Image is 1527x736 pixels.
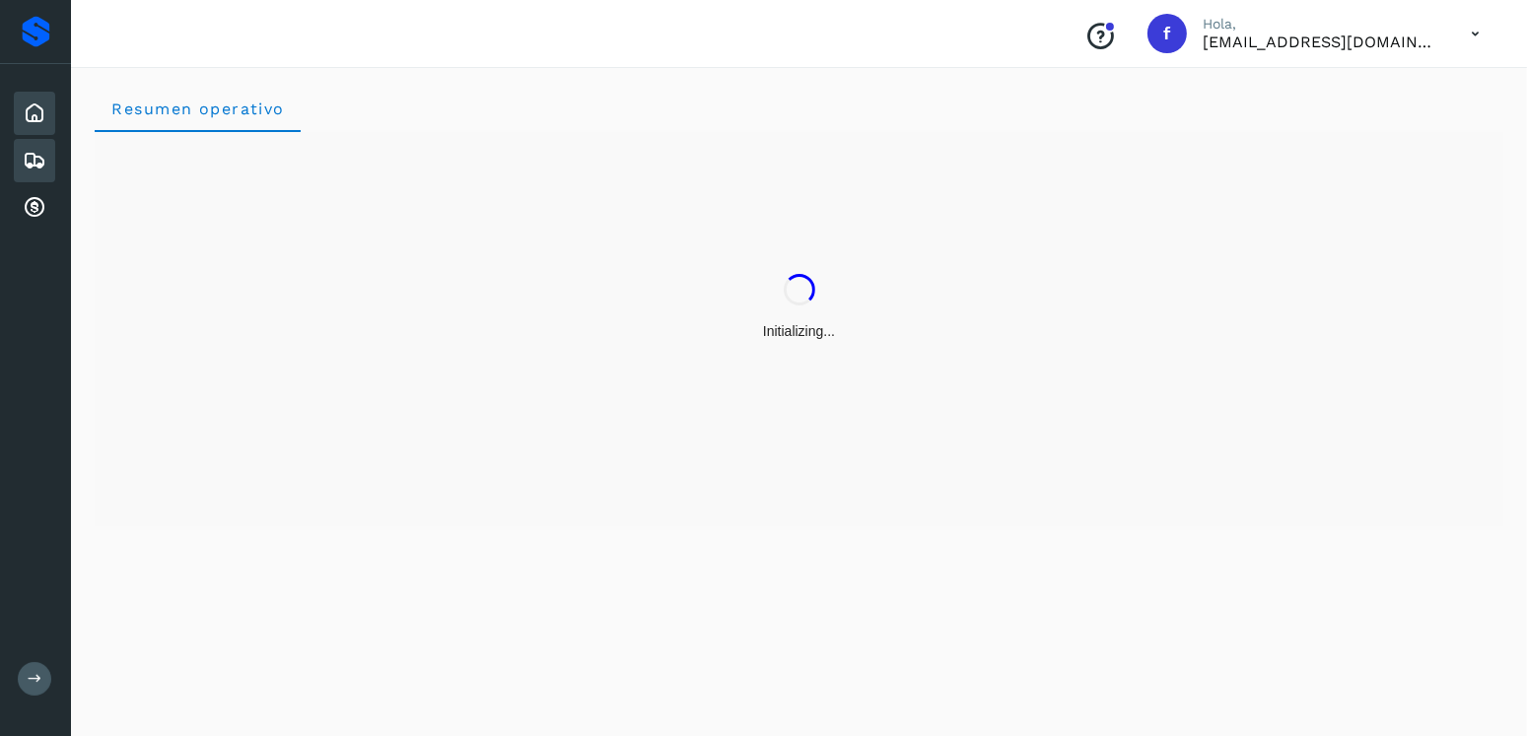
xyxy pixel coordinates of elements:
div: Embarques [14,139,55,182]
p: Hola, [1203,16,1439,33]
div: Cuentas por cobrar [14,186,55,230]
span: Resumen operativo [110,100,285,118]
div: Inicio [14,92,55,135]
p: facturacion@expresssanjavier.com [1203,33,1439,51]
